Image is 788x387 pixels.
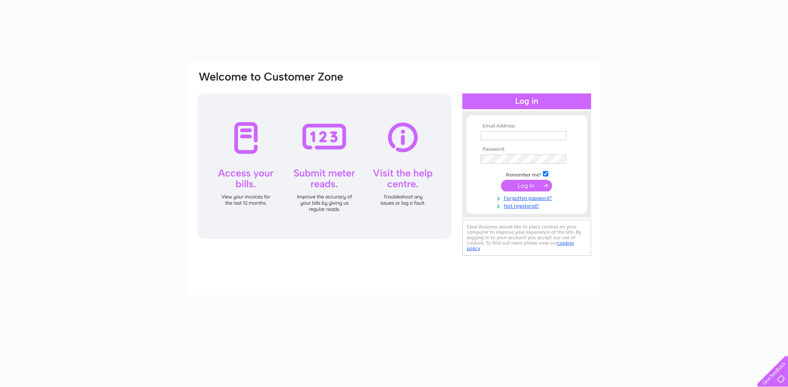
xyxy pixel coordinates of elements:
[479,123,575,129] th: Email Address:
[479,147,575,152] th: Password:
[462,220,591,256] div: Clear Business would like to place cookies on your computer to improve your experience of the sit...
[481,193,575,201] a: Forgotten password?
[479,170,575,178] td: Remember me?
[467,240,574,251] a: cookies policy
[501,180,552,191] input: Submit
[481,201,575,209] a: Not registered?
